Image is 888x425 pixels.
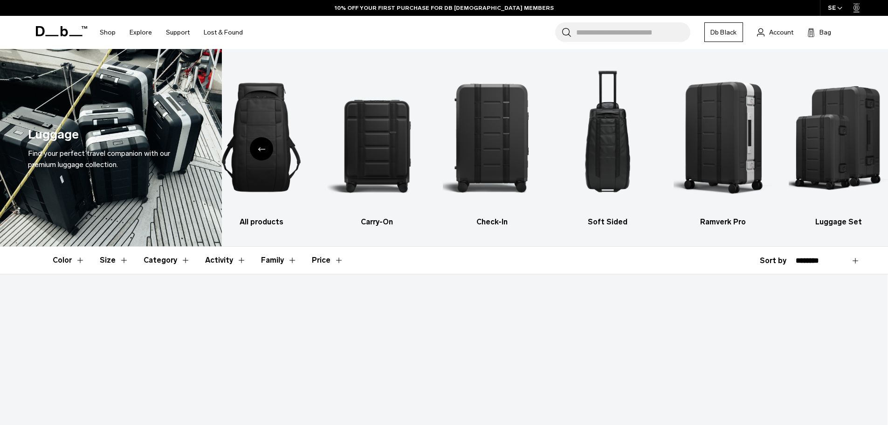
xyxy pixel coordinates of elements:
[312,247,344,274] button: Toggle Price
[327,63,427,228] a: Db Carry-On
[166,16,190,49] a: Support
[807,27,831,38] button: Bag
[674,216,773,228] h3: Ramverk Pro
[443,63,542,228] a: Db Check-In
[28,149,170,169] span: Find your perfect travel companion with our premium luggage collection.
[212,63,311,212] img: Db
[212,216,311,228] h3: All products
[212,63,311,228] li: 1 / 6
[674,63,773,228] li: 5 / 6
[674,63,773,228] a: Db Ramverk Pro
[443,63,542,228] li: 3 / 6
[819,28,831,37] span: Bag
[130,16,152,49] a: Explore
[757,27,793,38] a: Account
[205,247,246,274] button: Toggle Filter
[674,63,773,212] img: Db
[53,247,85,274] button: Toggle Filter
[704,22,743,42] a: Db Black
[261,247,297,274] button: Toggle Filter
[558,63,657,228] li: 4 / 6
[100,16,116,49] a: Shop
[28,125,79,144] h1: Luggage
[769,28,793,37] span: Account
[443,216,542,228] h3: Check-In
[204,16,243,49] a: Lost & Found
[327,63,427,228] li: 2 / 6
[558,216,657,228] h3: Soft Sided
[100,247,129,274] button: Toggle Filter
[558,63,657,228] a: Db Soft Sided
[327,216,427,228] h3: Carry-On
[250,137,273,160] div: Previous slide
[327,63,427,212] img: Db
[93,16,250,49] nav: Main Navigation
[443,63,542,212] img: Db
[335,4,554,12] a: 10% OFF YOUR FIRST PURCHASE FOR DB [DEMOGRAPHIC_DATA] MEMBERS
[212,63,311,228] a: Db All products
[144,247,190,274] button: Toggle Filter
[558,63,657,212] img: Db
